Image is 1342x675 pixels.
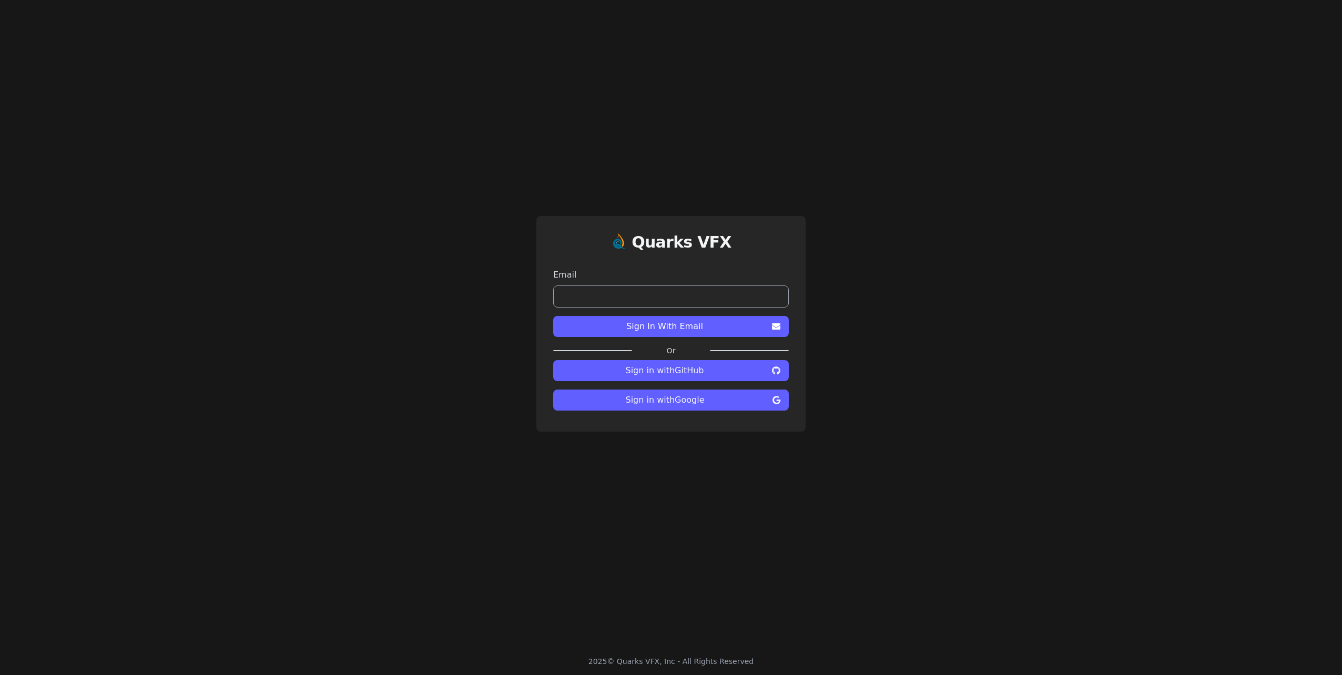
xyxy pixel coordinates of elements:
[588,656,754,667] div: 2025 © Quarks VFX, Inc - All Rights Reserved
[562,320,768,333] span: Sign In With Email
[632,233,731,260] a: Quarks VFX
[553,390,789,411] button: Sign in withGoogle
[562,364,768,377] span: Sign in with GitHub
[553,360,789,381] button: Sign in withGitHub
[553,316,789,337] button: Sign In With Email
[632,345,710,356] label: Or
[562,394,768,406] span: Sign in with Google
[553,269,789,281] label: Email
[632,233,731,252] h1: Quarks VFX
